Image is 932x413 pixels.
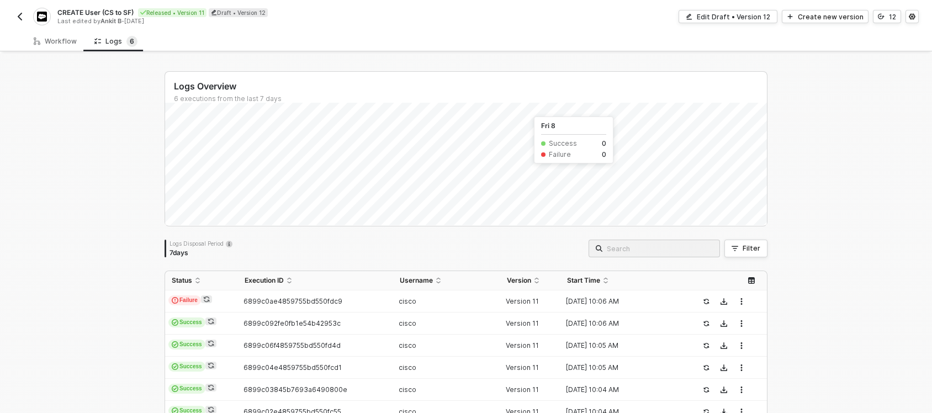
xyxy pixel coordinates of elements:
th: Version [500,271,560,290]
th: Execution ID [238,271,393,290]
div: 12 [889,12,896,22]
span: Version 11 [506,385,539,394]
div: [DATE] 10:05 AM [560,363,681,372]
img: back [15,12,24,21]
span: cisco [399,297,416,305]
div: [DATE] 10:04 AM [560,385,681,394]
span: 6899c03845b7693a6490800e [243,385,347,394]
span: Success [168,362,205,372]
th: Username [393,271,501,290]
span: icon-success-page [703,298,709,305]
span: Failure [168,295,201,305]
span: icon-play [787,13,793,20]
span: 6899c06f4859755bd550fd4d [243,341,341,350]
span: icon-edit [686,13,692,20]
span: icon-cards [172,319,178,326]
div: Last edited by - [DATE] [57,17,465,25]
span: Execution ID [245,276,284,285]
button: Filter [724,240,767,257]
span: Version 11 [506,341,539,350]
span: cisco [399,341,416,350]
div: [DATE] 10:06 AM [560,297,681,306]
span: icon-cards [172,341,178,348]
span: icon-download [721,320,727,327]
div: Create new version [798,12,864,22]
div: Edit Draft • Version 12 [697,12,770,22]
span: Username [400,276,433,285]
span: icon-download [721,364,727,371]
span: Version 11 [506,363,539,372]
span: Version 11 [506,319,539,327]
img: integration-icon [37,12,46,22]
span: Success [168,384,205,394]
span: icon-cards [172,363,178,370]
span: icon-success-page [703,320,709,327]
span: icon-download [721,386,727,393]
span: 6899c0ae4859755bd550fdc9 [243,297,342,305]
span: cisco [399,385,416,394]
span: icon-settings [909,13,915,20]
span: icon-success-page [703,386,709,393]
span: icon-sync [208,340,214,347]
div: Logs Disposal Period [170,240,232,247]
span: icon-exclamation [172,297,178,304]
div: 6 executions from the last 7 days [174,94,767,103]
span: 6 [130,37,134,45]
sup: 6 [126,36,137,47]
span: 6899c092fe0fb1e54b42953c [243,319,341,327]
div: 7 days [170,248,232,257]
span: CREATE User (CS to SF) [57,8,134,17]
span: icon-sync [208,318,214,325]
span: icon-versioning [878,13,885,20]
span: icon-sync [203,296,210,303]
span: icon-sync [208,362,214,369]
div: Draft • Version 12 [209,8,268,17]
button: Edit Draft • Version 12 [679,10,777,23]
th: Status [165,271,238,290]
span: icon-download [721,298,727,305]
span: icon-success-page [703,342,709,349]
button: Create new version [782,10,869,23]
span: Success [168,340,205,350]
span: Status [172,276,192,285]
span: Success [168,317,205,327]
span: Ankit B [100,17,121,25]
span: icon-sync [208,406,214,413]
span: cisco [399,363,416,372]
span: Start Time [567,276,600,285]
span: Version [507,276,531,285]
span: icon-sync [208,384,214,391]
span: cisco [399,319,416,327]
div: Released • Version 11 [138,8,206,17]
div: [DATE] 10:06 AM [560,319,681,328]
div: Logs [94,36,137,47]
div: Workflow [34,37,77,46]
input: Search [607,242,713,255]
div: Logs Overview [174,81,767,92]
span: icon-cards [172,385,178,392]
span: icon-download [721,342,727,349]
span: 6899c04e4859755bd550fcd1 [243,363,342,372]
div: Filter [743,244,760,253]
span: Version 11 [506,297,539,305]
span: icon-table [748,277,755,284]
div: [DATE] 10:05 AM [560,341,681,350]
button: 12 [873,10,901,23]
th: Start Time [560,271,690,290]
span: icon-success-page [703,364,709,371]
span: icon-edit [211,9,217,15]
button: back [13,10,27,23]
